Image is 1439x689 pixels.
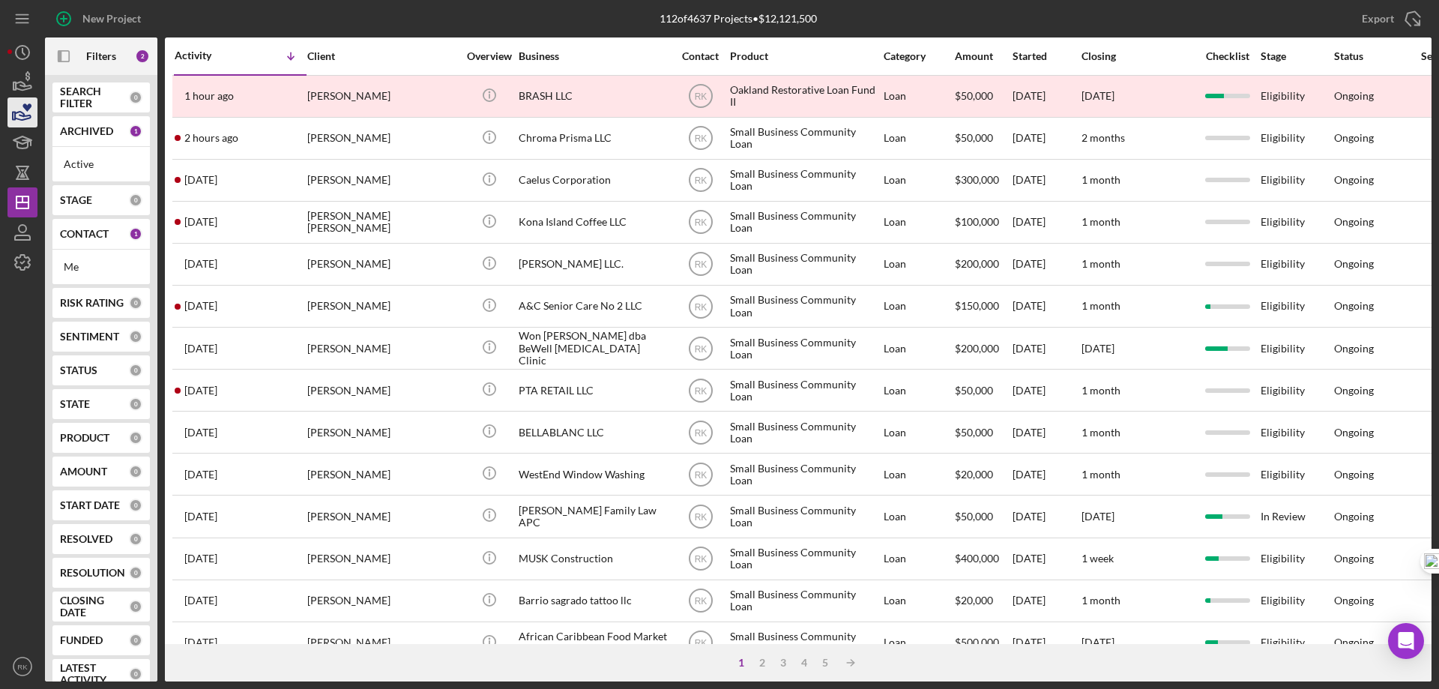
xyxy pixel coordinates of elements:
[519,76,669,116] div: BRASH LLC
[694,259,707,270] text: RK
[307,623,457,663] div: [PERSON_NAME]
[1013,454,1080,494] div: [DATE]
[60,662,129,686] b: LATEST ACTIVITY
[1081,510,1114,523] time: [DATE]
[519,412,669,452] div: BELLABLANC LLC
[7,652,37,682] button: RK
[1261,412,1333,452] div: Eligibility
[1334,258,1374,270] div: Ongoing
[129,566,142,580] div: 0
[730,454,880,494] div: Small Business Community Loan
[884,50,953,62] div: Category
[1081,594,1120,607] time: 1 month
[17,663,28,671] text: RK
[815,657,836,669] div: 5
[730,286,880,326] div: Small Business Community Loan
[184,90,234,102] time: 2025-08-12 21:12
[135,49,150,64] div: 2
[184,595,217,607] time: 2025-07-29 18:28
[129,667,142,681] div: 0
[731,657,752,669] div: 1
[694,638,707,649] text: RK
[955,496,1011,536] div: $50,000
[129,634,142,647] div: 0
[64,158,139,170] div: Active
[1081,636,1114,649] time: [DATE]
[1013,160,1080,200] div: [DATE]
[307,286,457,326] div: [PERSON_NAME]
[730,76,880,116] div: Oakland Restorative Loan Fund II
[694,133,707,144] text: RK
[1081,299,1120,312] time: 1 month
[1261,118,1333,158] div: Eligibility
[1334,469,1374,481] div: Ongoing
[129,124,142,138] div: 1
[955,202,1011,242] div: $100,000
[519,286,669,326] div: A&C Senior Care No 2 LLC
[752,657,773,669] div: 2
[1081,468,1120,481] time: 1 month
[307,539,457,579] div: [PERSON_NAME]
[1362,4,1394,34] div: Export
[1334,427,1374,439] div: Ongoing
[694,343,707,354] text: RK
[519,50,669,62] div: Business
[955,118,1011,158] div: $50,000
[694,301,707,312] text: RK
[955,328,1011,368] div: $200,000
[730,370,880,410] div: Small Business Community Loan
[694,217,707,228] text: RK
[884,244,953,284] div: Loan
[129,431,142,445] div: 0
[60,125,113,137] b: ARCHIVED
[60,194,92,206] b: STAGE
[730,539,880,579] div: Small Business Community Loan
[307,50,457,62] div: Client
[955,539,1011,579] div: $400,000
[1081,342,1114,355] time: [DATE]
[1261,50,1333,62] div: Stage
[694,554,707,565] text: RK
[955,581,1011,621] div: $20,000
[1013,118,1080,158] div: [DATE]
[129,465,142,478] div: 0
[1261,244,1333,284] div: Eligibility
[184,343,217,355] time: 2025-08-08 21:19
[86,50,116,62] b: Filters
[307,370,457,410] div: [PERSON_NAME]
[730,581,880,621] div: Small Business Community Loan
[884,412,953,452] div: Loan
[519,496,669,536] div: [PERSON_NAME] Family Law APC
[307,454,457,494] div: [PERSON_NAME]
[1261,581,1333,621] div: Eligibility
[129,330,142,343] div: 0
[884,118,953,158] div: Loan
[1334,50,1406,62] div: Status
[884,623,953,663] div: Loan
[730,118,880,158] div: Small Business Community Loan
[1013,50,1080,62] div: Started
[730,244,880,284] div: Small Business Community Loan
[1013,76,1080,116] div: [DATE]
[60,634,103,646] b: FUNDED
[730,496,880,536] div: Small Business Community Loan
[884,496,953,536] div: Loan
[730,328,880,368] div: Small Business Community Loan
[1081,89,1114,102] time: [DATE]
[1261,160,1333,200] div: Eligibility
[461,50,517,62] div: Overview
[519,244,669,284] div: [PERSON_NAME] LLC.
[1334,553,1374,565] div: Ongoing
[955,286,1011,326] div: $150,000
[60,533,112,545] b: RESOLVED
[184,174,217,186] time: 2025-08-11 05:37
[1013,370,1080,410] div: [DATE]
[129,397,142,411] div: 0
[1013,623,1080,663] div: [DATE]
[1334,385,1374,397] div: Ongoing
[1081,50,1194,62] div: Closing
[519,202,669,242] div: Kona Island Coffee LLC
[129,193,142,207] div: 0
[60,228,109,240] b: CONTACT
[184,511,217,523] time: 2025-08-04 20:26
